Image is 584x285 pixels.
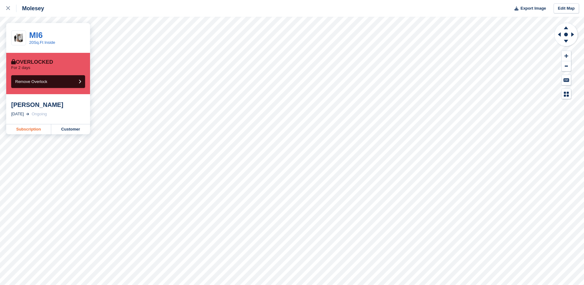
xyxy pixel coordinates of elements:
[520,5,546,11] span: Export Image
[562,75,571,85] button: Keyboard Shortcuts
[562,51,571,61] button: Zoom In
[11,33,26,44] img: 20-sqft-unit.jpg
[26,113,29,115] img: arrow-right-light-icn-cde0832a797a2874e46488d9cf13f60e5c3a73dbe684e267c42b8395dfbc2abf.svg
[511,3,546,14] button: Export Image
[32,111,47,117] div: Ongoing
[562,89,571,99] button: Map Legend
[6,124,51,134] a: Subscription
[11,65,30,70] p: For 2 days
[15,79,47,84] span: Remove Overlock
[11,101,85,108] div: [PERSON_NAME]
[562,61,571,71] button: Zoom Out
[11,75,85,88] button: Remove Overlock
[51,124,90,134] a: Customer
[16,5,44,12] div: Molesey
[554,3,579,14] a: Edit Map
[29,30,43,40] a: MI6
[11,59,53,65] div: Overlocked
[29,40,55,45] a: 20Sq.Ft Inside
[11,111,24,117] div: [DATE]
